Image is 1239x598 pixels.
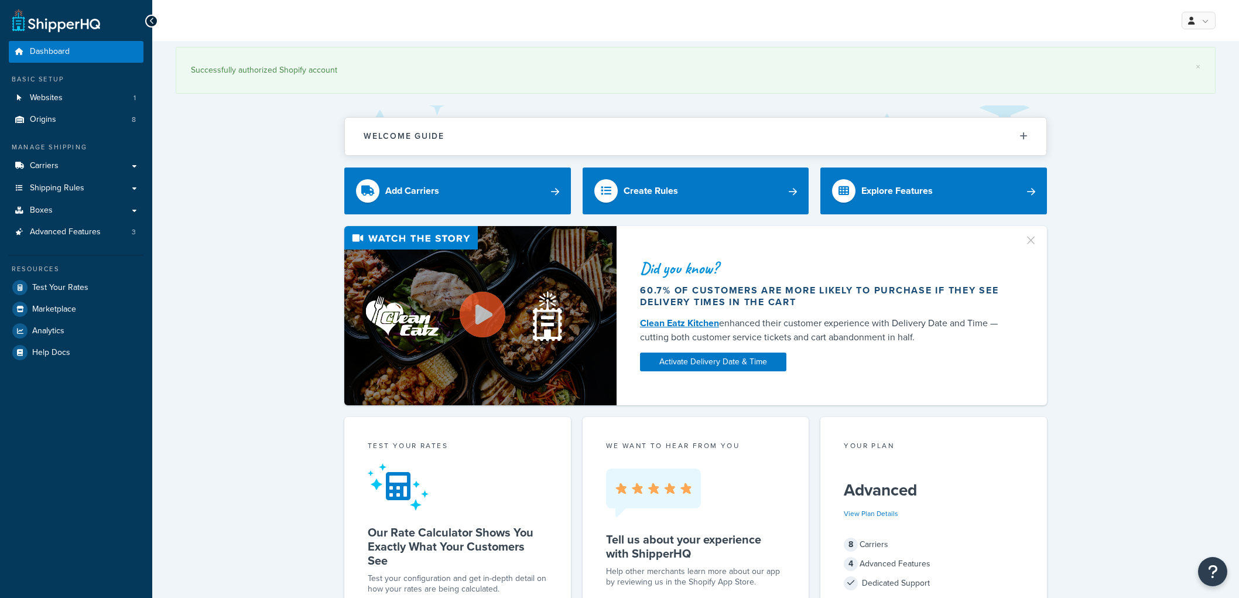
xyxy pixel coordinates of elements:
[640,285,1010,308] div: 60.7% of customers are more likely to purchase if they see delivery times in the cart
[9,320,143,341] a: Analytics
[820,168,1047,214] a: Explore Features
[344,168,571,214] a: Add Carriers
[844,557,858,571] span: 4
[9,342,143,363] a: Help Docs
[344,226,617,406] img: Video thumbnail
[132,115,136,125] span: 8
[640,316,1010,344] div: enhanced their customer experience with Delivery Date and Time — cutting both customer service ti...
[9,109,143,131] a: Origins8
[9,142,143,152] div: Manage Shipping
[9,200,143,221] a: Boxes
[30,183,84,193] span: Shipping Rules
[624,183,678,199] div: Create Rules
[32,305,76,315] span: Marketplace
[583,168,809,214] a: Create Rules
[134,93,136,103] span: 1
[32,348,70,358] span: Help Docs
[30,115,56,125] span: Origins
[844,508,898,519] a: View Plan Details
[30,206,53,216] span: Boxes
[9,87,143,109] li: Websites
[9,87,143,109] a: Websites1
[606,566,786,587] p: Help other merchants learn more about our app by reviewing us in the Shopify App Store.
[9,41,143,63] a: Dashboard
[345,118,1046,155] button: Welcome Guide
[30,227,101,237] span: Advanced Features
[9,109,143,131] li: Origins
[132,227,136,237] span: 3
[30,47,70,57] span: Dashboard
[30,93,63,103] span: Websites
[844,440,1024,454] div: Your Plan
[9,277,143,298] a: Test Your Rates
[30,161,59,171] span: Carriers
[1196,62,1200,71] a: ×
[640,260,1010,276] div: Did you know?
[368,573,547,594] div: Test your configuration and get in-depth detail on how your rates are being calculated.
[844,538,858,552] span: 8
[9,221,143,243] li: Advanced Features
[861,183,933,199] div: Explore Features
[844,575,1024,592] div: Dedicated Support
[640,316,719,330] a: Clean Eatz Kitchen
[9,264,143,274] div: Resources
[368,525,547,568] h5: Our Rate Calculator Shows You Exactly What Your Customers See
[32,326,64,336] span: Analytics
[9,221,143,243] a: Advanced Features3
[385,183,439,199] div: Add Carriers
[9,155,143,177] a: Carriers
[640,353,786,371] a: Activate Delivery Date & Time
[844,481,1024,500] h5: Advanced
[364,132,444,141] h2: Welcome Guide
[606,532,786,561] h5: Tell us about your experience with ShipperHQ
[9,74,143,84] div: Basic Setup
[9,177,143,199] a: Shipping Rules
[1198,557,1227,586] button: Open Resource Center
[9,299,143,320] a: Marketplace
[368,440,547,454] div: Test your rates
[844,556,1024,572] div: Advanced Features
[844,537,1024,553] div: Carriers
[606,440,786,451] p: we want to hear from you
[32,283,88,293] span: Test Your Rates
[191,62,1200,78] div: Successfully authorized Shopify account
